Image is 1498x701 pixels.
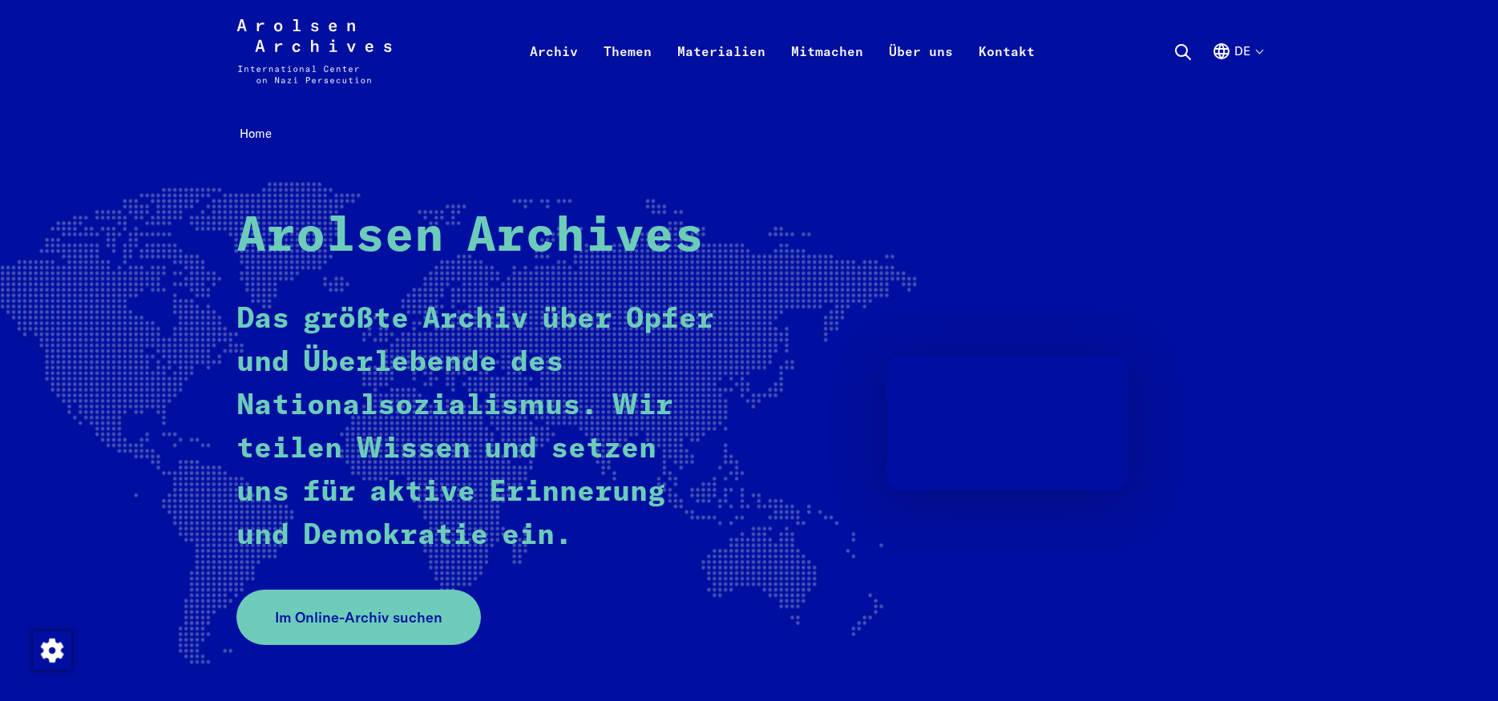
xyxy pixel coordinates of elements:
[33,631,71,670] img: Zustimmung ändern
[32,630,71,669] div: Zustimmung ändern
[517,38,591,103] a: Archiv
[517,19,1048,83] nav: Primär
[778,38,876,103] a: Mitmachen
[236,590,481,645] a: Im Online-Archiv suchen
[236,298,721,558] p: Das größte Archiv über Opfer und Überlebende des Nationalsozialismus. Wir teilen Wissen und setze...
[664,38,778,103] a: Materialien
[236,122,1262,147] nav: Breadcrumb
[236,213,704,261] strong: Arolsen Archives
[1212,42,1262,99] button: Deutsch, Sprachauswahl
[275,606,442,628] span: Im Online-Archiv suchen
[240,126,272,141] span: Home
[876,38,966,103] a: Über uns
[591,38,664,103] a: Themen
[966,38,1048,103] a: Kontakt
